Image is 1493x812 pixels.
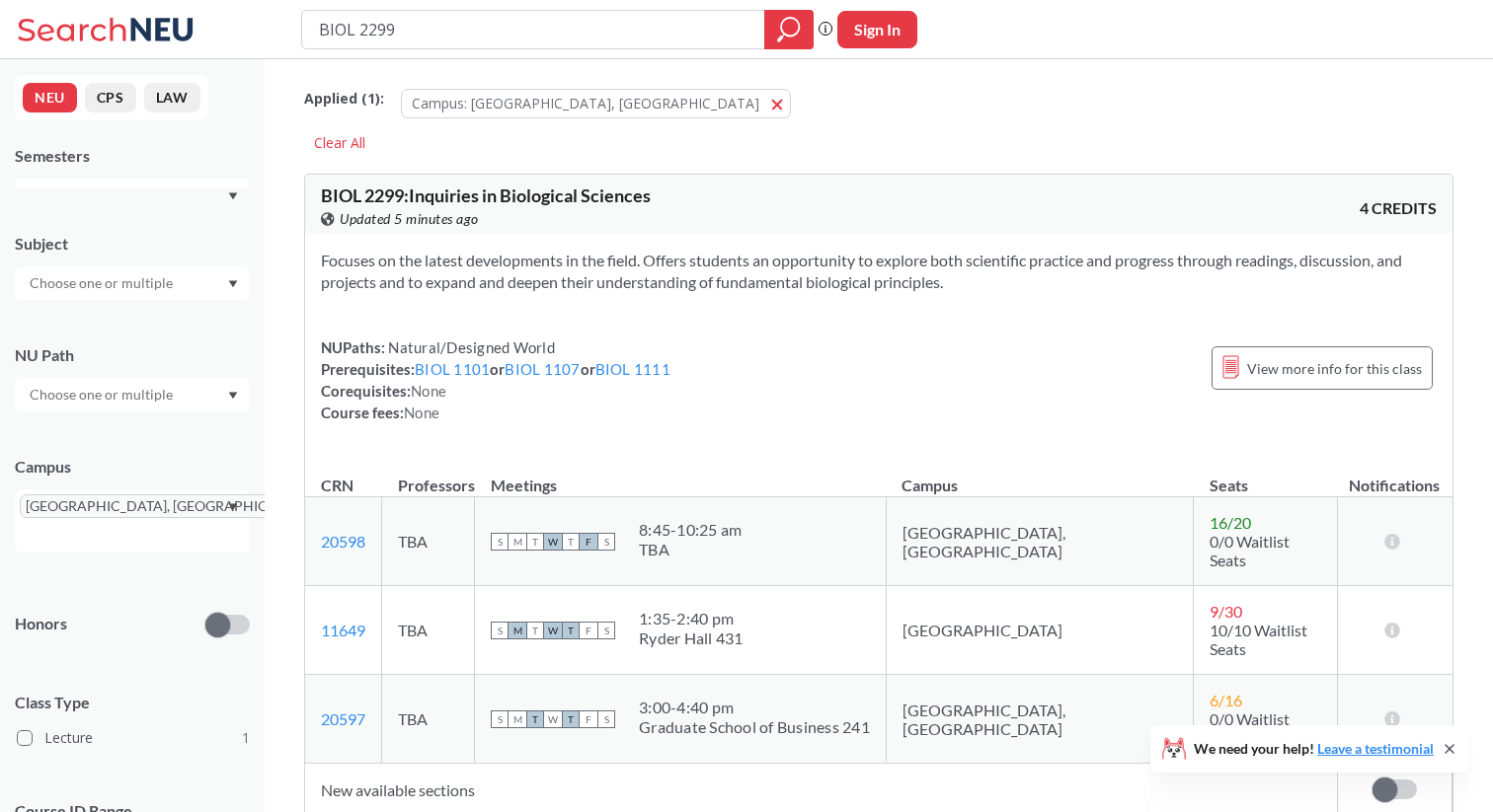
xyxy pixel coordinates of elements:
td: TBA [382,497,475,586]
span: T [562,622,580,639]
div: TBA [639,540,742,559]
td: [GEOGRAPHIC_DATA] [886,586,1194,675]
th: Meetings [475,455,887,497]
svg: Dropdown arrow [228,503,238,511]
span: BIOL 2299 : Inquiries in Biological Sciences [321,185,651,206]
span: 9 / 30 [1210,602,1242,621]
span: T [526,622,544,639]
a: 20598 [321,532,365,551]
div: magnifying glass [764,10,814,49]
td: [GEOGRAPHIC_DATA], [GEOGRAPHIC_DATA] [886,497,1194,586]
a: Leave a testimonial [1317,740,1434,757]
a: BIOL 1111 [595,360,670,378]
label: Lecture [17,725,250,751]
td: [GEOGRAPHIC_DATA], [GEOGRAPHIC_DATA] [886,675,1194,764]
a: BIOL 1101 [415,360,490,378]
p: Honors [15,613,67,635]
span: [GEOGRAPHIC_DATA], [GEOGRAPHIC_DATA]X to remove pill [20,494,334,518]
svg: Dropdown arrow [228,192,238,200]
div: [GEOGRAPHIC_DATA], [GEOGRAPHIC_DATA]X to remove pillDropdown arrow [15,489,250,553]
div: 8:45 - 10:25 am [639,520,742,540]
svg: magnifying glass [777,16,801,43]
th: Campus [886,455,1194,497]
span: 0/0 Waitlist Seats [1210,709,1290,747]
span: Applied ( 1 ): [304,88,384,110]
span: M [509,622,526,639]
div: NUPaths: Prerequisites: or or Corequisites: Course fees: [321,336,670,423]
input: Choose one or multiple [20,383,186,406]
div: NU Path [15,344,250,366]
span: Class Type [15,692,250,713]
td: TBA [382,675,475,764]
div: Dropdown arrow [15,266,250,300]
span: W [544,710,562,728]
td: TBA [382,586,475,675]
a: 11649 [321,621,365,639]
span: We need your help! [1194,742,1434,756]
div: Graduate School of Business 241 [639,717,870,737]
span: M [509,710,526,728]
span: T [526,710,544,728]
div: 3:00 - 4:40 pm [639,698,870,717]
th: Notifications [1337,455,1452,497]
span: S [597,533,615,551]
span: None [404,404,439,421]
input: Choose one or multiple [20,271,186,295]
span: T [562,710,580,728]
th: Professors [382,455,475,497]
div: Ryder Hall 431 [639,628,744,648]
button: Campus: [GEOGRAPHIC_DATA], [GEOGRAPHIC_DATA] [401,89,791,118]
span: 10/10 Waitlist Seats [1210,621,1307,658]
span: 4 CREDITS [1360,197,1437,219]
button: NEU [23,83,77,112]
span: 0/0 Waitlist Seats [1210,532,1290,569]
span: F [580,533,597,551]
span: Campus: [GEOGRAPHIC_DATA], [GEOGRAPHIC_DATA] [412,94,759,112]
span: S [597,622,615,639]
button: CPS [85,83,136,112]
span: M [509,533,526,551]
span: S [597,710,615,728]
input: Class, professor, course number, "phrase" [317,13,750,46]
span: 16 / 20 [1210,513,1251,532]
svg: Dropdown arrow [228,280,238,288]
th: Seats [1194,455,1338,497]
span: Natural/Designed World [385,338,555,356]
svg: Dropdown arrow [228,392,238,400]
span: 6 / 16 [1210,691,1242,709]
span: S [491,710,509,728]
span: F [580,622,597,639]
span: W [544,533,562,551]
span: View more info for this class [1247,356,1422,381]
span: W [544,622,562,639]
span: Updated 5 minutes ago [340,208,479,230]
span: None [411,382,446,400]
a: 20597 [321,709,365,728]
span: S [491,622,509,639]
span: T [562,533,580,551]
button: Sign In [837,11,917,48]
section: Focuses on the latest developments in the field. Offers students an opportunity to explore both s... [321,250,1437,293]
span: F [580,710,597,728]
div: Dropdown arrow [15,378,250,411]
div: Campus [15,456,250,478]
div: Subject [15,233,250,255]
span: 1 [242,727,250,749]
div: Clear All [304,128,375,158]
div: CRN [321,475,354,496]
div: 1:35 - 2:40 pm [639,609,744,628]
span: S [491,533,509,551]
a: BIOL 1107 [505,360,580,378]
button: LAW [144,83,200,112]
span: T [526,533,544,551]
div: Semesters [15,145,250,167]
